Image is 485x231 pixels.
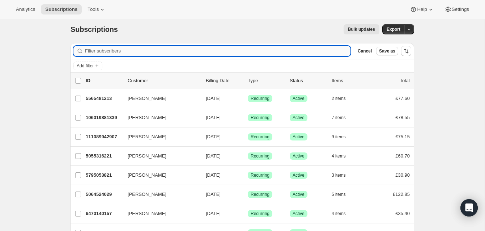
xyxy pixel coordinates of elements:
p: 5055316221 [86,152,122,160]
p: 5064524029 [86,191,122,198]
button: Help [405,4,438,14]
span: Cancel [358,48,372,54]
span: Recurring [251,211,269,217]
span: Save as [379,48,395,54]
button: [PERSON_NAME] [123,208,196,219]
button: 4 items [332,209,354,219]
button: Sort the results [401,46,411,56]
span: [PERSON_NAME] [128,172,166,179]
span: [DATE] [206,115,221,120]
span: 4 items [332,211,346,217]
span: 5 items [332,192,346,197]
div: 6470140157[PERSON_NAME][DATE]SuccessRecurringSuccessActive4 items£35.40 [86,209,410,219]
div: 106019881339[PERSON_NAME][DATE]SuccessRecurringSuccessActive7 items£78.55 [86,113,410,123]
button: Add filter [73,62,102,70]
span: 9 items [332,134,346,140]
button: [PERSON_NAME] [123,131,196,143]
button: 5 items [332,189,354,199]
button: Settings [440,4,473,14]
p: Status [290,77,326,84]
button: Tools [83,4,110,14]
button: Bulk updates [344,24,379,34]
span: [DATE] [206,172,221,178]
span: Bulk updates [348,26,375,32]
div: 5064524029[PERSON_NAME][DATE]SuccessRecurringSuccessActive5 items£122.85 [86,189,410,199]
div: 111089942907[PERSON_NAME][DATE]SuccessRecurringSuccessActive9 items£75.15 [86,132,410,142]
span: Active [293,96,305,101]
p: ID [86,77,122,84]
button: Subscriptions [41,4,82,14]
p: 106019881339 [86,114,122,121]
div: 5565481213[PERSON_NAME][DATE]SuccessRecurringSuccessActive2 items£77.60 [86,93,410,104]
span: Analytics [16,7,35,12]
button: Cancel [355,47,375,55]
span: [DATE] [206,192,221,197]
button: 7 items [332,113,354,123]
p: 5565481213 [86,95,122,102]
span: Settings [452,7,469,12]
span: [PERSON_NAME] [128,191,166,198]
span: Active [293,192,305,197]
span: Export [387,26,400,32]
span: [PERSON_NAME] [128,210,166,217]
button: Analytics [12,4,39,14]
span: Help [417,7,427,12]
span: Add filter [77,63,94,69]
span: £75.15 [395,134,410,139]
div: 5795053821[PERSON_NAME][DATE]SuccessRecurringSuccessActive3 items£30.90 [86,170,410,180]
span: 4 items [332,153,346,159]
p: Customer [128,77,200,84]
p: 111089942907 [86,133,122,140]
span: 2 items [332,96,346,101]
span: [PERSON_NAME] [128,114,166,121]
span: £60.70 [395,153,410,159]
span: Active [293,153,305,159]
button: [PERSON_NAME] [123,169,196,181]
span: [PERSON_NAME] [128,95,166,102]
button: 3 items [332,170,354,180]
span: £78.55 [395,115,410,120]
button: [PERSON_NAME] [123,112,196,123]
span: Active [293,115,305,121]
p: Billing Date [206,77,242,84]
span: [DATE] [206,153,221,159]
button: 9 items [332,132,354,142]
div: Items [332,77,368,84]
div: IDCustomerBilling DateTypeStatusItemsTotal [86,77,410,84]
span: Recurring [251,192,269,197]
span: Recurring [251,96,269,101]
span: [DATE] [206,96,221,101]
span: 7 items [332,115,346,121]
span: Active [293,211,305,217]
button: Save as [376,47,398,55]
span: Recurring [251,134,269,140]
span: £30.90 [395,172,410,178]
span: Subscriptions [45,7,77,12]
button: 4 items [332,151,354,161]
button: 2 items [332,93,354,104]
span: Active [293,134,305,140]
span: Recurring [251,172,269,178]
span: Tools [88,7,99,12]
span: Subscriptions [71,25,118,33]
span: [DATE] [206,211,221,216]
span: £35.40 [395,211,410,216]
button: [PERSON_NAME] [123,189,196,200]
span: Active [293,172,305,178]
span: £122.85 [393,192,410,197]
div: Type [248,77,284,84]
div: Open Intercom Messenger [460,199,478,217]
span: [PERSON_NAME] [128,133,166,140]
span: £77.60 [395,96,410,101]
div: 5055316221[PERSON_NAME][DATE]SuccessRecurringSuccessActive4 items£60.70 [86,151,410,161]
span: [DATE] [206,134,221,139]
input: Filter subscribers [85,46,350,56]
span: Recurring [251,153,269,159]
button: Export [382,24,405,34]
p: Total [400,77,410,84]
span: Recurring [251,115,269,121]
p: 6470140157 [86,210,122,217]
button: [PERSON_NAME] [123,93,196,104]
p: 5795053821 [86,172,122,179]
span: 3 items [332,172,346,178]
